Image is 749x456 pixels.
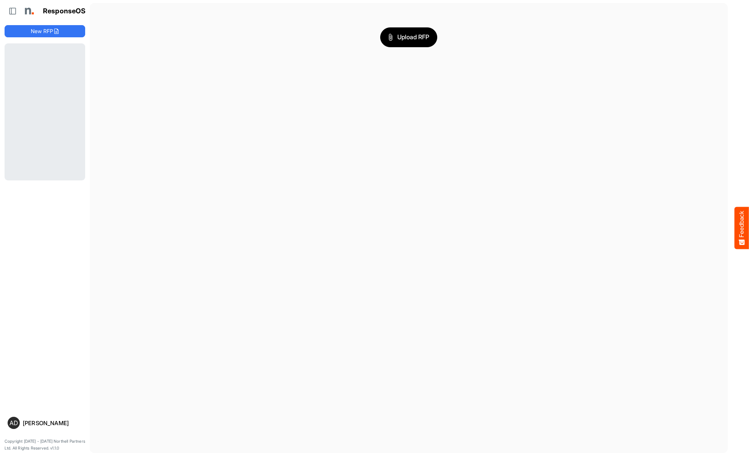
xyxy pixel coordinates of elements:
[5,438,85,451] p: Copyright [DATE] - [DATE] Northell Partners Ltd. All Rights Reserved. v1.1.0
[23,420,82,426] div: [PERSON_NAME]
[388,32,429,42] span: Upload RFP
[43,7,86,15] h1: ResponseOS
[5,43,85,180] div: Loading...
[380,27,437,47] button: Upload RFP
[5,25,85,37] button: New RFP
[735,207,749,249] button: Feedback
[10,420,18,426] span: AD
[21,3,36,19] img: Northell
